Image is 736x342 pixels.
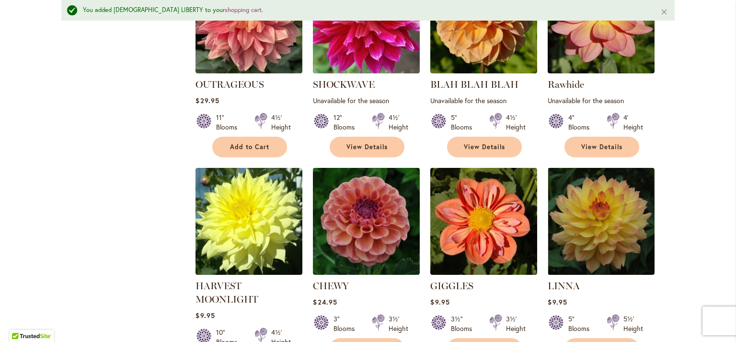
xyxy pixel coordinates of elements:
[313,66,420,75] a: Shockwave
[195,66,302,75] a: OUTRAGEOUS
[313,79,375,90] a: SHOCKWAVE
[7,308,34,335] iframe: Launch Accessibility Center
[195,168,302,275] img: Harvest Moonlight
[313,168,420,275] img: CHEWY
[548,280,580,292] a: LINNA
[346,143,388,151] span: View Details
[195,280,258,305] a: HARVEST MOONLIGHT
[447,137,522,157] a: View Details
[430,79,518,90] a: BLAH BLAH BLAH
[230,143,269,151] span: Add to Cart
[430,268,537,277] a: GIGGLES
[216,113,243,132] div: 11" Blooms
[430,297,449,307] span: $9.95
[430,96,537,105] p: Unavailable for the season
[548,297,567,307] span: $9.95
[548,66,655,75] a: Rawhide
[389,113,408,132] div: 4½' Height
[195,268,302,277] a: Harvest Moonlight
[581,143,622,151] span: View Details
[564,137,639,157] a: View Details
[568,113,595,132] div: 4" Blooms
[212,137,287,157] button: Add to Cart
[330,137,404,157] a: View Details
[83,6,646,15] div: You added [DEMOGRAPHIC_DATA] LIBERTY to your .
[271,113,291,132] div: 4½' Height
[313,268,420,277] a: CHEWY
[451,314,478,333] div: 3½" Blooms
[464,143,505,151] span: View Details
[430,280,473,292] a: GIGGLES
[333,113,360,132] div: 12" Blooms
[548,79,584,90] a: Rawhide
[195,311,215,320] span: $9.95
[623,113,643,132] div: 4' Height
[195,96,219,105] span: $29.95
[389,314,408,333] div: 3½' Height
[548,96,655,105] p: Unavailable for the season
[506,113,526,132] div: 4½' Height
[333,314,360,333] div: 3" Blooms
[451,113,478,132] div: 5" Blooms
[548,268,655,277] a: LINNA
[548,168,655,275] img: LINNA
[568,314,595,333] div: 5" Blooms
[313,297,337,307] span: $24.95
[506,314,526,333] div: 3½' Height
[225,6,262,14] a: shopping cart
[313,96,420,105] p: Unavailable for the season
[195,79,264,90] a: OUTRAGEOUS
[430,168,537,275] img: GIGGLES
[623,314,643,333] div: 5½' Height
[313,280,349,292] a: CHEWY
[430,66,537,75] a: Blah Blah Blah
